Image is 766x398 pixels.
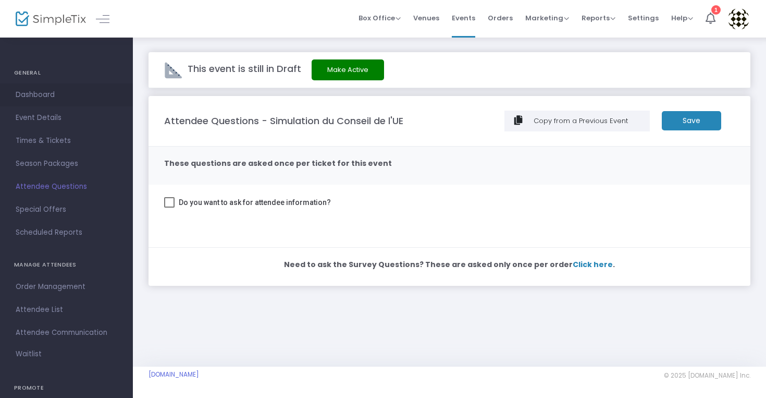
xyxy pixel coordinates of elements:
span: Dashboard [16,88,117,102]
span: Settings [628,5,659,31]
span: Do you want to ask for attendee information? [179,196,331,209]
span: This event is still in Draft [188,62,301,75]
m-panel-subtitle: These questions are asked once per ticket for this event [164,158,392,169]
span: Attendee Communication [16,326,117,340]
h4: MANAGE ATTENDEES [14,255,119,275]
div: Copy from a Previous Event [532,116,645,126]
span: Special Offers [16,203,117,216]
span: Marketing [525,13,569,23]
span: Events [452,5,475,31]
span: Attendee List [16,303,117,317]
a: [DOMAIN_NAME] [149,370,199,379]
div: 1 [711,5,721,15]
span: Waitlist [16,349,42,359]
span: Click here [573,259,613,270]
img: draft-event.png [164,61,182,79]
span: © 2025 [DOMAIN_NAME] Inc. [664,371,750,380]
span: Box Office [359,13,401,23]
span: Event Details [16,111,117,125]
span: Order Management [16,280,117,294]
span: Season Packages [16,157,117,171]
span: Scheduled Reports [16,226,117,239]
h4: GENERAL [14,63,119,83]
span: Reports [582,13,615,23]
span: Orders [488,5,513,31]
span: Attendee Questions [16,180,117,194]
m-panel-subtitle: Need to ask the Survey Questions? These are asked only once per order . [284,259,615,270]
span: Times & Tickets [16,134,117,148]
button: Make Active [312,59,384,80]
span: Help [671,13,693,23]
span: Venues [413,5,439,31]
m-button: Save [662,111,721,130]
m-panel-title: Attendee Questions - Simulation du Conseil de l'UE [164,114,403,128]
